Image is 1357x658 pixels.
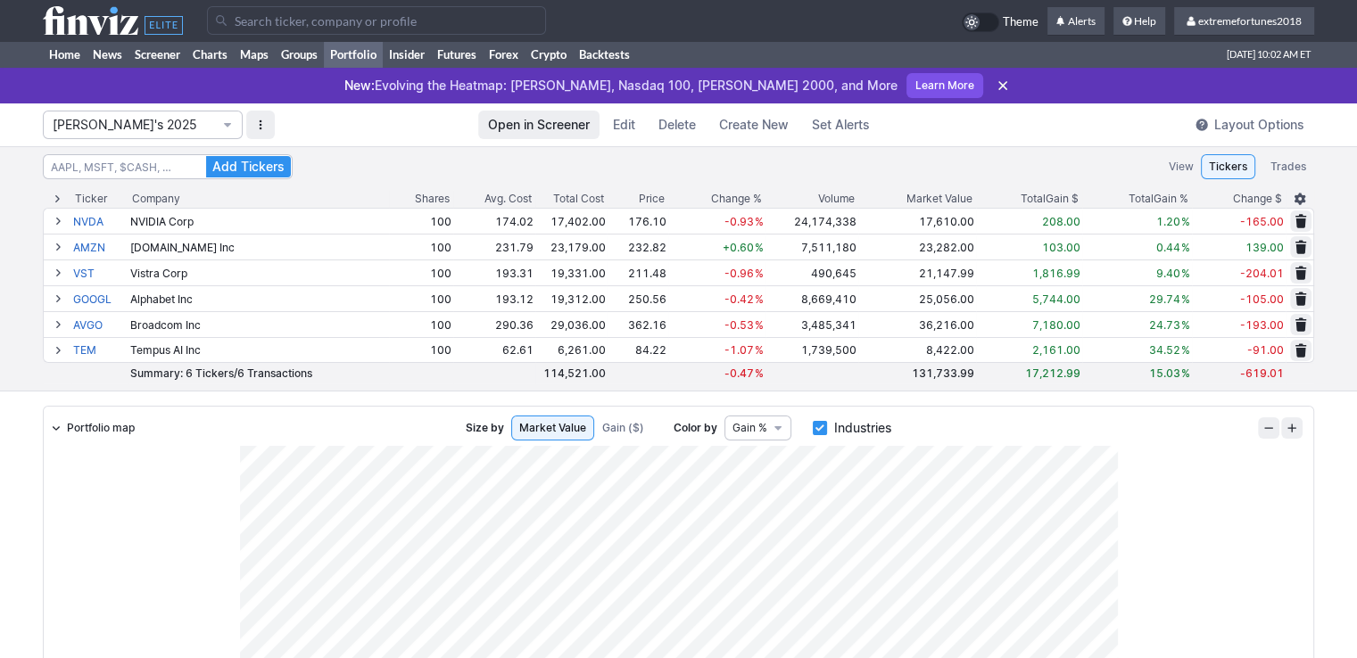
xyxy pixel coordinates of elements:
[75,190,107,208] div: Ticker
[130,366,312,380] span: Summary:
[1113,7,1165,36] a: Help
[389,311,453,337] td: 100
[519,419,586,437] span: Market Value
[535,259,607,285] td: 19,331.00
[73,209,127,234] a: NVDA
[466,419,504,437] span: Size by
[186,366,193,380] span: 6
[858,337,976,363] td: 8,422.00
[324,41,383,68] a: Portfolio
[130,215,387,228] div: NVIDIA Corp
[130,241,387,254] div: [DOMAIN_NAME] Inc
[724,267,754,280] span: -0.96
[43,41,87,68] a: Home
[813,421,827,435] input: Industries
[1209,158,1247,176] span: Tickers
[607,259,668,285] td: 211.48
[724,215,754,228] span: -0.93
[1240,215,1284,228] span: -165.00
[73,260,127,285] a: VST
[212,158,285,176] span: Add Tickers
[130,318,387,332] div: Broadcom Inc
[607,234,668,259] td: 232.82
[765,337,858,363] td: 1,739,500
[535,363,607,383] td: 114,521.00
[724,292,754,306] span: -0.42
[53,116,215,134] span: [PERSON_NAME]'s 2025
[755,318,764,332] span: %
[43,190,71,208] div: Expand All
[453,337,535,363] td: 62.61
[453,234,535,259] td: 231.79
[130,267,387,280] div: Vistra Corp
[453,259,535,285] td: 193.31
[906,73,983,98] a: Learn More
[602,419,644,437] span: Gain ($)
[1032,292,1080,306] span: 5,744.00
[802,111,880,139] a: Set Alerts
[511,415,594,440] a: Market Value
[573,41,636,68] a: Backtests
[709,111,798,139] a: Create New
[674,419,717,437] span: Color by
[1198,14,1302,28] span: extremefortunes2018
[128,41,186,68] a: Screener
[1181,318,1190,332] span: %
[1156,267,1180,280] span: 9.40
[724,415,791,440] button: Data type
[1245,241,1284,254] span: 139.00
[858,234,976,259] td: 23,282.00
[535,311,607,337] td: 29,036.00
[607,337,668,363] td: 84.22
[607,208,668,234] td: 176.10
[453,311,535,337] td: 290.36
[389,208,453,234] td: 100
[755,241,764,254] span: %
[858,208,976,234] td: 17,610.00
[389,285,453,311] td: 100
[1262,154,1314,179] a: Trades
[389,259,453,285] td: 100
[1174,7,1314,36] a: extremefortunes2018
[535,234,607,259] td: 23,179.00
[755,366,764,380] span: %
[1214,116,1304,134] span: Layout Options
[724,343,754,357] span: -1.07
[1233,190,1282,208] span: Change $
[755,292,764,306] span: %
[1032,318,1080,332] span: 7,180.00
[765,208,858,234] td: 24,174,338
[389,337,453,363] td: 100
[453,285,535,311] td: 193.12
[67,419,135,437] span: Portfolio map
[535,285,607,311] td: 19,312.00
[186,41,234,68] a: Charts
[813,415,891,440] label: Industries
[1156,215,1180,228] span: 1.20
[1042,241,1080,254] span: 103.00
[1181,366,1190,380] span: %
[1021,190,1079,208] div: Gain $
[1149,292,1180,306] span: 29.74
[732,419,767,437] span: Gain %
[1181,292,1190,306] span: %
[525,41,573,68] a: Crypto
[237,366,312,380] span: Transactions
[1032,343,1080,357] span: 2,161.00
[186,366,234,380] span: Tickers
[484,190,532,208] div: Avg. Cost
[415,190,450,208] div: Shares
[711,190,762,208] span: Change %
[719,116,789,134] span: Create New
[649,111,706,139] button: Delete
[483,41,525,68] a: Forex
[765,234,858,259] td: 7,511,180
[765,311,858,337] td: 3,485,341
[1149,343,1180,357] span: 34.52
[1240,366,1284,380] span: -619.01
[1025,366,1080,380] span: 17,212.99
[765,285,858,311] td: 8,669,410
[73,312,127,337] a: AVGO
[812,116,870,134] span: Set Alerts
[1181,343,1190,357] span: %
